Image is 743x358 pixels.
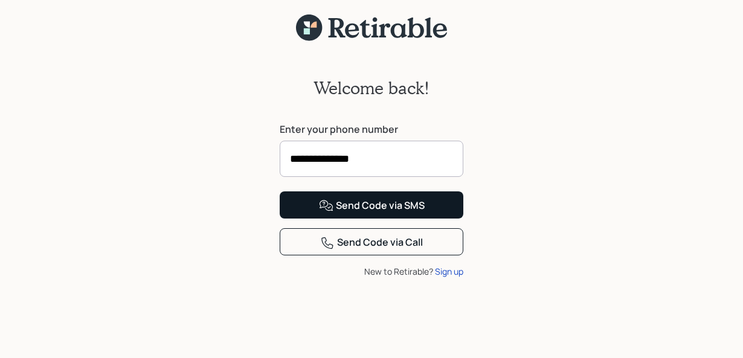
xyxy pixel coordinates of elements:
div: Send Code via SMS [319,199,425,213]
label: Enter your phone number [280,123,463,136]
button: Send Code via SMS [280,191,463,219]
div: Sign up [435,265,463,278]
div: Send Code via Call [320,235,423,250]
div: New to Retirable? [280,265,463,278]
button: Send Code via Call [280,228,463,255]
h2: Welcome back! [314,78,429,98]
